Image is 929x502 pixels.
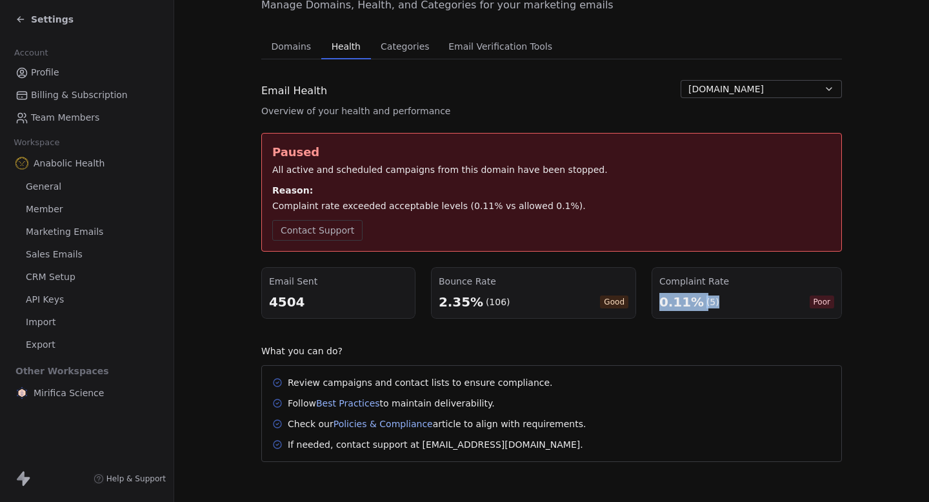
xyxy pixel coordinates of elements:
span: Sales Emails [26,248,83,261]
span: Overview of your health and performance [261,105,450,117]
div: Bounce Rate [439,275,628,288]
div: 2.35% [439,293,483,311]
a: Import [10,312,163,333]
span: Settings [31,13,74,26]
button: Contact Support [272,220,363,241]
span: Health [326,37,366,55]
span: Categories [375,37,434,55]
span: Email Health [261,83,327,99]
div: Check our article to align with requirements. [288,417,586,430]
a: Sales Emails [10,244,163,265]
div: If needed, contact support at [EMAIL_ADDRESS][DOMAIN_NAME]. [288,438,583,451]
div: Reason: [272,184,831,197]
span: Marketing Emails [26,225,103,239]
div: Complaint rate exceeded acceptable levels (0.11% vs allowed 0.1%). [272,199,831,212]
div: (106) [486,296,510,308]
span: Good [600,296,628,308]
a: Help & Support [94,474,166,484]
span: [DOMAIN_NAME] [688,83,764,96]
span: Poor [809,296,834,308]
span: Email Verification Tools [443,37,557,55]
a: Team Members [10,107,163,128]
div: (5) [706,296,719,308]
span: Import [26,316,55,329]
span: General [26,180,61,194]
span: Workspace [8,133,65,152]
span: Member [26,203,63,216]
div: Paused [272,144,831,161]
a: Policies & Compliance [334,419,433,429]
span: Mirifica Science [34,387,104,399]
div: 0.11% [659,293,704,311]
span: Other Workspaces [10,361,114,381]
span: Profile [31,66,59,79]
img: MIRIFICA%20science_logo_icon-big.png [15,387,28,399]
a: CRM Setup [10,266,163,288]
span: Anabolic Health [34,157,105,170]
span: Billing & Subscription [31,88,128,102]
div: All active and scheduled campaigns from this domain have been stopped. [272,163,831,176]
a: API Keys [10,289,163,310]
a: General [10,176,163,197]
a: Billing & Subscription [10,85,163,106]
img: Anabolic-Health-Icon-192.png [15,157,28,170]
a: Marketing Emails [10,221,163,243]
a: Settings [15,13,74,26]
span: Help & Support [106,474,166,484]
a: Export [10,334,163,356]
div: What you can do? [261,345,842,357]
div: Review campaigns and contact lists to ensure compliance. [288,376,553,389]
span: CRM Setup [26,270,75,284]
div: Follow to maintain deliverability. [288,397,495,410]
span: Domains [266,37,317,55]
a: Member [10,199,163,220]
span: Export [26,338,55,352]
a: Best Practices [316,398,380,408]
div: Email Sent [269,275,408,288]
span: API Keys [26,293,64,306]
span: Team Members [31,111,99,125]
div: Complaint Rate [659,275,834,288]
div: 4504 [269,293,408,311]
a: Profile [10,62,163,83]
span: Account [8,43,54,63]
